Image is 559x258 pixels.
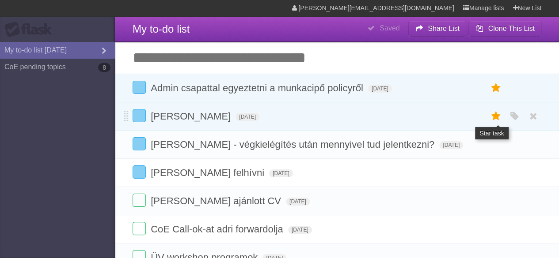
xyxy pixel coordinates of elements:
[408,21,467,37] button: Share List
[488,25,535,32] b: Clone This List
[133,81,146,94] label: Done
[133,222,146,235] label: Done
[151,111,233,122] span: [PERSON_NAME]
[380,24,399,32] b: Saved
[236,113,259,121] span: [DATE]
[468,21,541,37] button: Clone This List
[151,139,437,150] span: [PERSON_NAME] - végkielégítés után mennyivel tud jelentkezni?
[439,141,463,149] span: [DATE]
[269,169,293,177] span: [DATE]
[151,195,283,206] span: [PERSON_NAME] ajánlott CV
[133,137,146,150] label: Done
[133,165,146,179] label: Done
[151,167,266,178] span: [PERSON_NAME] felhívni
[4,22,57,37] div: Flask
[487,81,504,95] label: Star task
[151,82,365,93] span: Admin csapattal egyeztetni a munkacipő policyről
[133,109,146,122] label: Done
[286,198,310,206] span: [DATE]
[151,224,285,235] span: CoE Call-ok-at adri forwardolja
[428,25,460,32] b: Share List
[133,194,146,207] label: Done
[98,63,110,72] b: 8
[288,226,312,234] span: [DATE]
[487,109,504,123] label: Star task
[368,85,392,93] span: [DATE]
[133,23,190,35] span: My to-do list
